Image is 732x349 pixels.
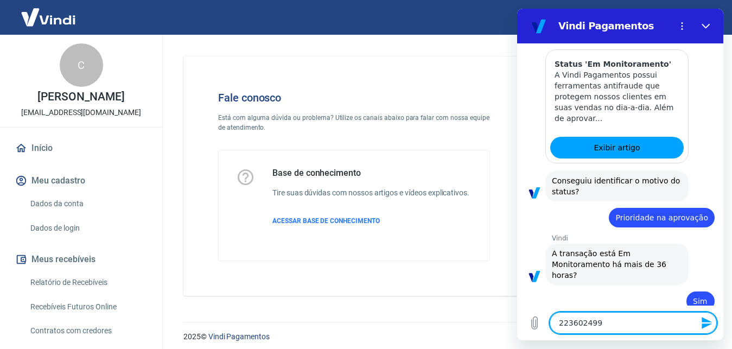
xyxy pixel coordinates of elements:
[13,169,149,193] button: Meu cadastro
[218,113,490,132] p: Está com alguma dúvida ou problema? Utilize os canais abaixo para falar com nossa equipe de atend...
[21,107,141,118] p: [EMAIL_ADDRESS][DOMAIN_NAME]
[26,296,149,318] a: Recebíveis Futuros Online
[680,8,719,28] button: Sair
[218,91,490,104] h4: Fale conosco
[517,9,723,340] iframe: Janela de mensagens
[26,193,149,215] a: Dados da conta
[37,91,124,103] p: [PERSON_NAME]
[272,216,469,226] a: ACESSAR BASE DE CONHECIMENTO
[515,74,680,219] img: Fale conosco
[13,1,84,34] img: Vindi
[272,187,469,199] h6: Tire suas dúvidas com nossos artigos e vídeos explicativos.
[13,248,149,271] button: Meus recebíveis
[26,217,149,239] a: Dados de login
[272,217,380,225] span: ACESSAR BASE DE CONHECIMENTO
[13,136,149,160] a: Início
[26,320,149,342] a: Contratos com credores
[272,168,469,179] h5: Base de conhecimento
[183,331,706,342] p: 2025 ©
[26,271,149,294] a: Relatório de Recebíveis
[208,332,270,341] a: Vindi Pagamentos
[60,43,103,87] div: C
